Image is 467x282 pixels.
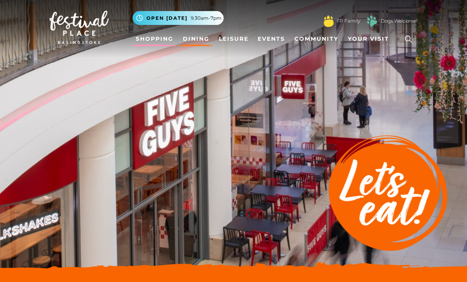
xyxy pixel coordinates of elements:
span: Your Visit [348,35,389,43]
img: Festival Place Logo [49,11,109,44]
a: FP Family [336,17,360,25]
span: Open [DATE] [146,15,188,22]
a: Leisure [216,32,252,46]
button: Open [DATE] 9.30am-7pm [133,11,224,25]
a: Community [291,32,342,46]
a: Dogs Welcome! [381,17,418,25]
a: Your Visit [345,32,396,46]
span: 9.30am-7pm [191,15,222,22]
a: Dining [180,32,213,46]
a: Events [254,32,288,46]
a: Shopping [133,32,177,46]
